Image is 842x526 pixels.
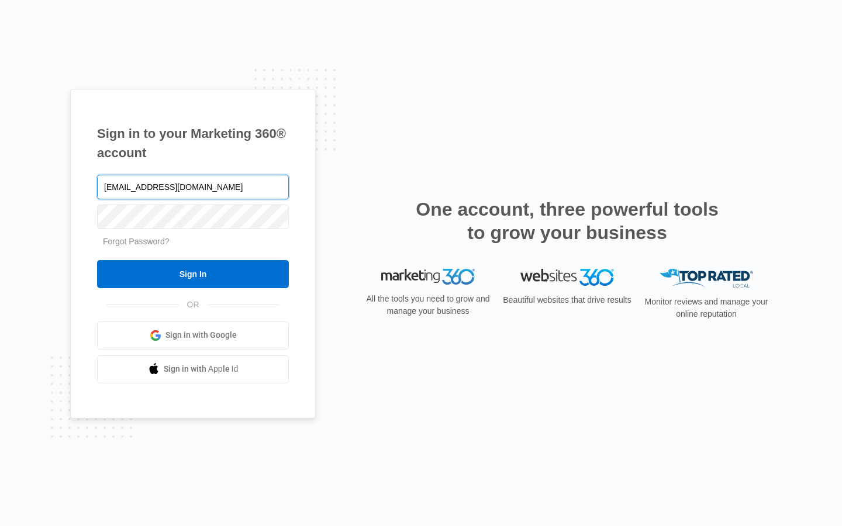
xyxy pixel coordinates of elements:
[97,321,289,349] a: Sign in with Google
[97,355,289,383] a: Sign in with Apple Id
[520,269,614,286] img: Websites 360
[412,198,722,244] h2: One account, three powerful tools to grow your business
[179,299,208,311] span: OR
[97,260,289,288] input: Sign In
[660,269,753,288] img: Top Rated Local
[97,175,289,199] input: Email
[502,294,633,306] p: Beautiful websites that drive results
[641,296,772,320] p: Monitor reviews and manage your online reputation
[103,237,170,246] a: Forgot Password?
[97,124,289,162] h1: Sign in to your Marketing 360® account
[165,329,237,341] span: Sign in with Google
[164,363,239,375] span: Sign in with Apple Id
[363,293,494,317] p: All the tools you need to grow and manage your business
[381,269,475,285] img: Marketing 360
